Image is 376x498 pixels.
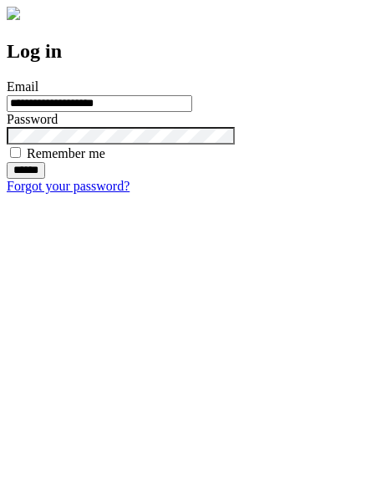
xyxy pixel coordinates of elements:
a: Forgot your password? [7,179,130,193]
label: Password [7,112,58,126]
label: Email [7,79,38,94]
label: Remember me [27,146,105,160]
img: logo-4e3dc11c47720685a147b03b5a06dd966a58ff35d612b21f08c02c0306f2b779.png [7,7,20,20]
h2: Log in [7,40,369,63]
